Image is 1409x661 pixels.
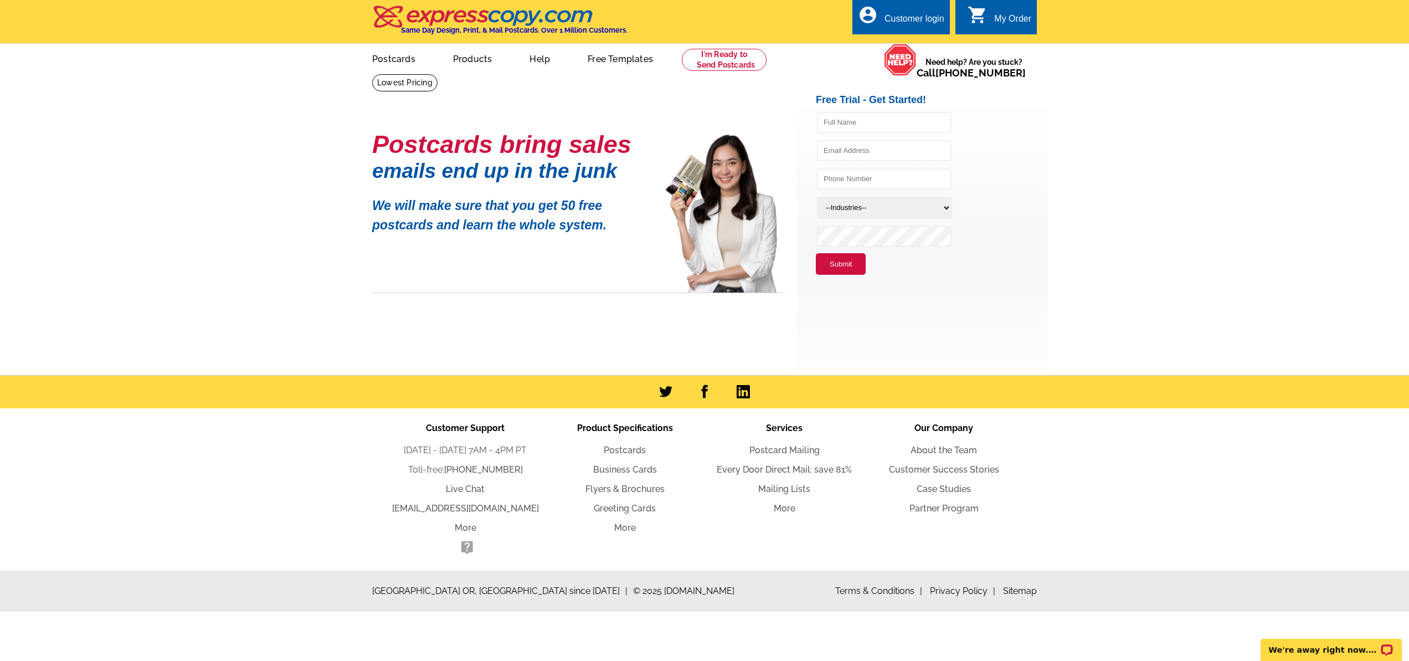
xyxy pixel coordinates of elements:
[444,464,523,475] a: [PHONE_NUMBER]
[968,12,1031,26] a: shopping_cart My Order
[884,44,917,76] img: help
[435,45,510,71] a: Products
[372,165,649,177] h1: emails end up in the junk
[858,5,878,25] i: account_circle
[354,45,433,71] a: Postcards
[914,423,973,433] span: Our Company
[372,585,628,598] span: [GEOGRAPHIC_DATA] OR, [GEOGRAPHIC_DATA] since [DATE]
[577,423,673,433] span: Product Specifications
[917,484,971,494] a: Case Studies
[455,522,476,533] a: More
[594,503,656,514] a: Greeting Cards
[817,112,952,133] input: Full Name
[1253,626,1409,661] iframe: LiveChat chat widget
[835,586,922,596] a: Terms & Conditions
[614,522,636,533] a: More
[917,57,1031,79] span: Need help? Are you stuck?
[758,484,810,494] a: Mailing Lists
[633,585,734,598] span: © 2025 [DOMAIN_NAME]
[717,464,852,475] a: Every Door Direct Mail: save 81%
[935,67,1026,79] a: [PHONE_NUMBER]
[446,484,485,494] a: Live Chat
[604,445,646,455] a: Postcards
[1003,586,1037,596] a: Sitemap
[372,135,649,154] h1: Postcards bring sales
[817,168,952,189] input: Phone Number
[593,464,657,475] a: Business Cards
[385,444,545,457] li: [DATE] - [DATE] 7AM - 4PM PT
[917,67,1026,79] span: Call
[401,26,628,34] h4: Same Day Design, Print, & Mail Postcards. Over 1 Million Customers.
[512,45,568,71] a: Help
[889,464,999,475] a: Customer Success Stories
[774,503,795,514] a: More
[816,253,866,275] button: Submit
[570,45,671,71] a: Free Templates
[392,503,539,514] a: [EMAIL_ADDRESS][DOMAIN_NAME]
[817,140,952,161] input: Email Address
[994,14,1031,29] div: My Order
[585,484,665,494] a: Flyers & Brochures
[858,12,944,26] a: account_circle Customer login
[766,423,803,433] span: Services
[909,503,979,514] a: Partner Program
[372,13,628,34] a: Same Day Design, Print, & Mail Postcards. Over 1 Million Customers.
[885,14,944,29] div: Customer login
[372,188,649,234] p: We will make sure that you get 50 free postcards and learn the whole system.
[930,586,995,596] a: Privacy Policy
[968,5,988,25] i: shopping_cart
[385,463,545,476] li: Toll-free:
[816,94,1048,106] h2: Free Trial - Get Started!
[749,445,820,455] a: Postcard Mailing
[426,423,505,433] span: Customer Support
[911,445,977,455] a: About the Team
